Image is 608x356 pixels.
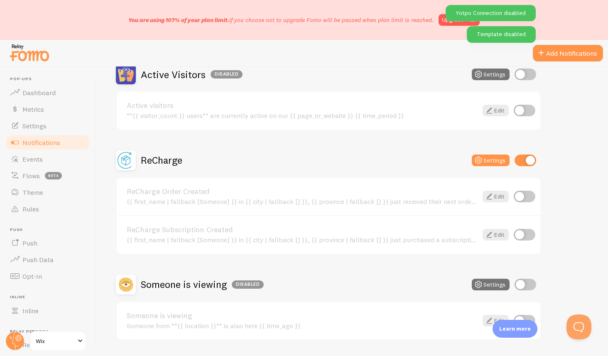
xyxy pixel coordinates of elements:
h2: ReCharge [141,154,182,167]
p: Learn more [499,325,531,333]
h2: Active Visitors [141,68,243,81]
span: Flows [22,172,40,180]
a: Edit [483,191,509,202]
a: Metrics [5,101,91,118]
a: Opt-In [5,268,91,285]
div: Yotpo Connection disabled [446,5,536,21]
span: Settings [22,122,47,130]
span: Inline [22,307,39,315]
a: Flows beta [5,167,91,184]
a: Dashboard [5,84,91,101]
a: Edit [483,315,509,327]
div: Disabled [232,280,264,289]
img: ReCharge [116,150,136,170]
img: Active Visitors [116,64,136,84]
a: ReCharge Order Created [127,188,478,195]
iframe: Help Scout Beacon - Open [566,314,591,339]
button: Settings [472,69,510,80]
div: **{{ visitor_count }} users** are currently active on our {{ page_or_website }} {{ time_period }} [127,112,478,119]
div: Template disabled [467,26,536,42]
a: Rules [5,201,91,217]
a: Upgrade Plan [439,14,480,26]
span: Wix [36,336,75,346]
a: Edit [483,229,509,241]
a: Events [5,151,91,167]
span: Rules [22,205,39,213]
button: Settings [472,279,510,290]
div: Disabled [211,70,243,79]
span: Notifications [22,138,60,147]
button: Settings [472,155,510,166]
a: Edit [483,105,509,116]
span: Theme [22,188,43,196]
span: Dashboard [22,88,56,97]
span: Opt-In [22,272,42,280]
img: Someone is viewing [116,275,136,295]
div: Someone from **{{ location }}** is also here {{ time_ago }} [127,322,478,329]
div: Learn more [493,320,537,338]
a: Push [5,235,91,251]
h2: Someone is viewing [141,278,264,291]
div: {{ first_name | fallback [Someone] }} in {{ city | fallback [] }}, {{ province | fallback [] }} j... [127,236,478,243]
span: Metrics [22,105,44,113]
a: Theme [5,184,91,201]
img: fomo-relay-logo-orange.svg [9,42,50,63]
a: Someone is viewing [127,312,478,319]
a: Notifications [5,134,91,151]
span: Events [22,155,43,163]
a: Inline [5,302,91,319]
span: Push Data [22,255,54,264]
span: beta [45,172,62,179]
p: If you choose not to upgrade Fomo will be paused when plan limit is reached. [128,16,434,24]
span: You are using 107% of your plan limit. [128,16,229,24]
a: Wix [30,331,86,351]
a: Settings [5,118,91,134]
span: Inline [10,295,91,300]
span: Pop-ups [10,76,91,82]
span: Relay Persona [10,329,91,334]
a: Push Data [5,251,91,268]
span: Push [10,227,91,233]
a: ReCharge Subscription Created [127,226,478,233]
a: Active visitors [127,102,478,109]
div: {{ first_name | fallback [Someone] }} in {{ city | fallback [] }}, {{ province | fallback [] }} j... [127,198,478,205]
span: Push [22,239,37,247]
